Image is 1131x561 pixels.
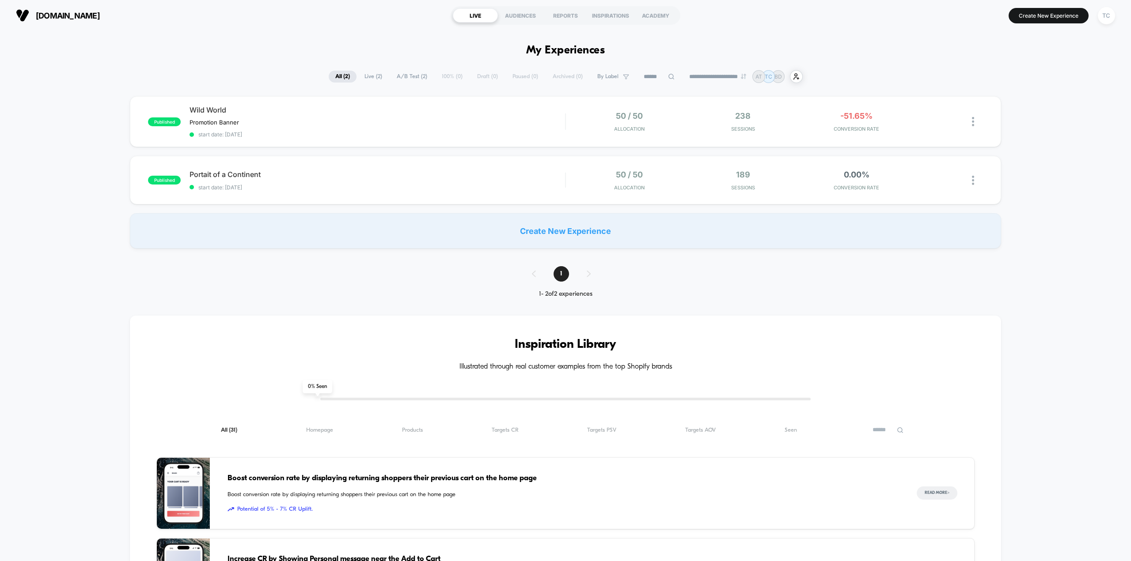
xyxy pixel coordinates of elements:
div: INSPIRATIONS [588,8,633,23]
h3: Inspiration Library [156,338,974,352]
span: [DOMAIN_NAME] [36,11,100,20]
span: start date: [DATE] [190,131,565,138]
span: 0 % Seen [303,380,332,393]
div: LIVE [453,8,498,23]
span: 189 [736,170,750,179]
div: ACADEMY [633,8,678,23]
span: Targets AOV [685,427,716,433]
img: end [741,74,746,79]
span: Products [402,427,423,433]
p: TC [765,73,772,80]
span: ( 31 ) [229,427,237,433]
div: REPORTS [543,8,588,23]
span: CONVERSION RATE [802,184,911,191]
button: Create New Experience [1009,8,1089,23]
img: close [972,176,974,185]
span: published [148,117,181,126]
span: 0.00% [844,170,869,179]
span: By Label [597,73,619,80]
span: Allocation [614,126,645,132]
span: -51.65% [840,111,873,120]
span: Live ( 2 ) [358,71,389,83]
span: 1 [554,266,569,282]
span: published [148,176,181,184]
h1: My Experiences [526,44,605,57]
span: Wild World [190,105,565,114]
div: TC [1098,7,1115,24]
span: Targets PSV [587,427,616,433]
div: Create New Experience [130,213,1001,248]
button: [DOMAIN_NAME] [13,8,102,23]
h4: Illustrated through real customer examples from the top Shopify brands [156,363,974,371]
span: All [221,427,237,433]
span: 50 / 50 [616,170,643,179]
span: start date: [DATE] [190,184,565,191]
span: Potential of 5% - 7% CR Uplift. [228,505,899,514]
span: Seen [785,427,797,433]
span: Allocation [614,184,645,191]
button: Read More> [917,486,957,500]
span: Sessions [688,126,797,132]
img: Visually logo [16,9,29,22]
img: Boost conversion rate by displaying returning shoppers their previous cart on the home page [157,458,210,529]
span: 238 [735,111,751,120]
span: Boost conversion rate by displaying returning shoppers their previous cart on the home page [228,490,899,499]
span: CONVERSION RATE [802,126,911,132]
button: TC [1095,7,1118,25]
p: AT [755,73,762,80]
div: 1 - 2 of 2 experiences [523,290,608,298]
span: All ( 2 ) [329,71,357,83]
span: Sessions [688,184,797,191]
span: 50 / 50 [616,111,643,120]
span: Boost conversion rate by displaying returning shoppers their previous cart on the home page [228,473,899,484]
p: BD [774,73,782,80]
span: Portait of a Continent [190,170,565,179]
div: AUDIENCES [498,8,543,23]
span: Targets CR [492,427,519,433]
span: A/B Test ( 2 ) [390,71,434,83]
span: Promotion Banner [190,119,239,126]
img: close [972,117,974,126]
span: Homepage [306,427,333,433]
